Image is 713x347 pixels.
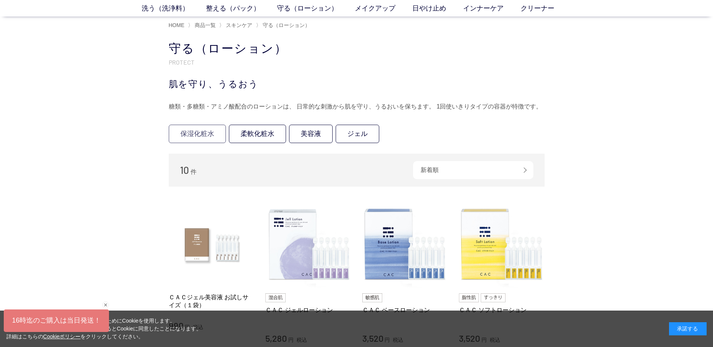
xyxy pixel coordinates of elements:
div: 承諾する [669,322,707,335]
img: ＣＡＣ ジェルローション [265,202,351,287]
img: 脂性肌 [459,293,479,302]
div: 新着順 [413,161,533,179]
img: ＣＡＣジェル美容液 お試しサイズ（１袋） [169,202,254,287]
a: ＣＡＣジェル美容液 お試しサイズ（１袋） [169,293,254,309]
span: 商品一覧 [195,22,216,28]
a: 日やけ止め [412,3,463,14]
a: 美容液 [289,125,333,143]
img: 敏感肌 [362,293,383,302]
a: Cookieポリシー [43,333,81,339]
a: ＣＡＣ ソフトローション [459,306,545,314]
a: インナーケア [463,3,521,14]
span: 10 [180,164,189,176]
li: 〉 [219,22,254,29]
img: ＣＡＣ ベースローション [362,202,448,287]
a: メイクアップ [355,3,412,14]
a: 洗う（洗浄料） [142,3,206,14]
p: PROTECT [169,58,545,66]
a: 整える（パック） [206,3,277,14]
h1: 守る（ローション） [169,41,545,57]
span: 件 [191,169,197,175]
a: ジェル [336,125,379,143]
div: 肌を守り、うるおう [169,77,545,91]
a: ＣＡＣ ベースローション [362,306,448,314]
span: スキンケア [226,22,252,28]
div: 糖類・多糖類・アミノ酸配合のローションは、 日常的な刺激から肌を守り、うるおいを保ちます。 1回使いきりタイプの容器が特徴です。 [169,101,545,113]
img: 混合肌 [265,293,286,302]
li: 〉 [188,22,218,29]
a: 商品一覧 [193,22,216,28]
a: 守る（ローション） [277,3,355,14]
img: すっきり [481,293,506,302]
a: ＣＡＣ ジェルローション [265,306,351,314]
a: 守る（ローション） [261,22,310,28]
span: 守る（ローション） [263,22,310,28]
a: クリーナー [521,3,571,14]
a: スキンケア [224,22,252,28]
img: ＣＡＣ ソフトローション [459,202,545,287]
a: 保湿化粧水 [169,125,226,143]
a: 柔軟化粧水 [229,125,286,143]
a: HOME [169,22,185,28]
li: 〉 [256,22,312,29]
